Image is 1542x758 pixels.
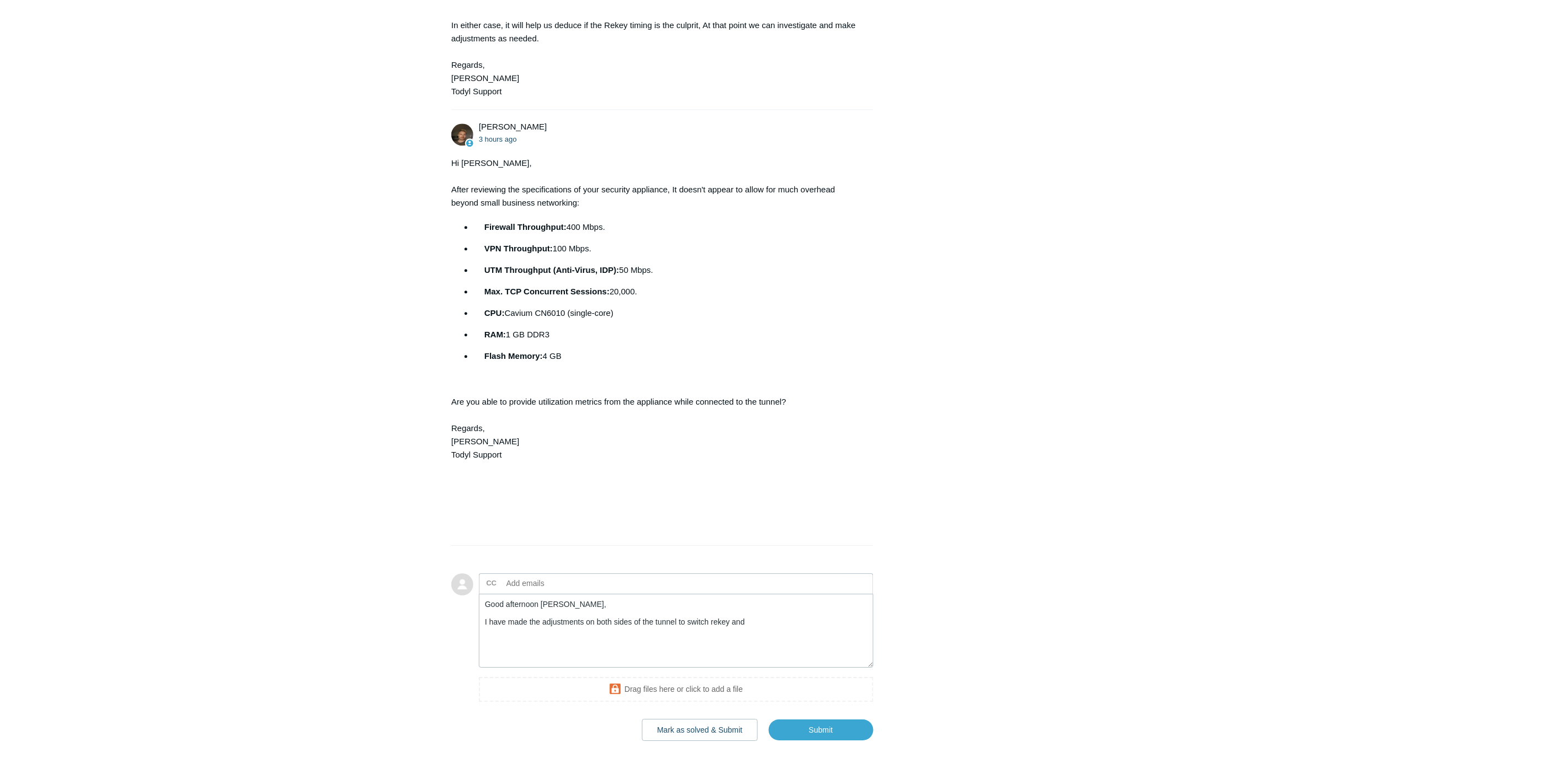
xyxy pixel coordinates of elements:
[484,307,862,320] p: Cavium CN6010 (single-core)
[484,328,862,341] p: 1 GB DDR3
[484,265,619,275] strong: UTM Throughput (Anti-Virus, IDP):
[769,719,874,740] input: Submit
[451,157,862,526] div: Hi [PERSON_NAME], After reviewing the specifications of your security appliance, It doesn't appea...
[479,122,547,131] span: Andy Paull
[484,308,505,318] strong: CPU:
[484,244,553,253] strong: VPN Throughput:
[484,221,862,234] p: 400 Mbps.
[484,350,862,363] p: 4 GB
[484,351,543,361] strong: Flash Memory:
[479,135,517,143] time: 08/29/2025, 12:06
[642,719,758,741] button: Mark as solved & Submit
[484,222,567,232] strong: Firewall Throughput:
[484,330,506,339] strong: RAM:
[484,242,862,255] p: 100 Mbps.
[484,287,610,296] strong: Max. TCP Concurrent Sessions:
[479,594,874,668] textarea: Add your reply
[484,285,862,298] p: 20,000.
[484,264,862,277] p: 50 Mbps.
[502,575,621,592] input: Add emails
[487,575,497,592] label: CC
